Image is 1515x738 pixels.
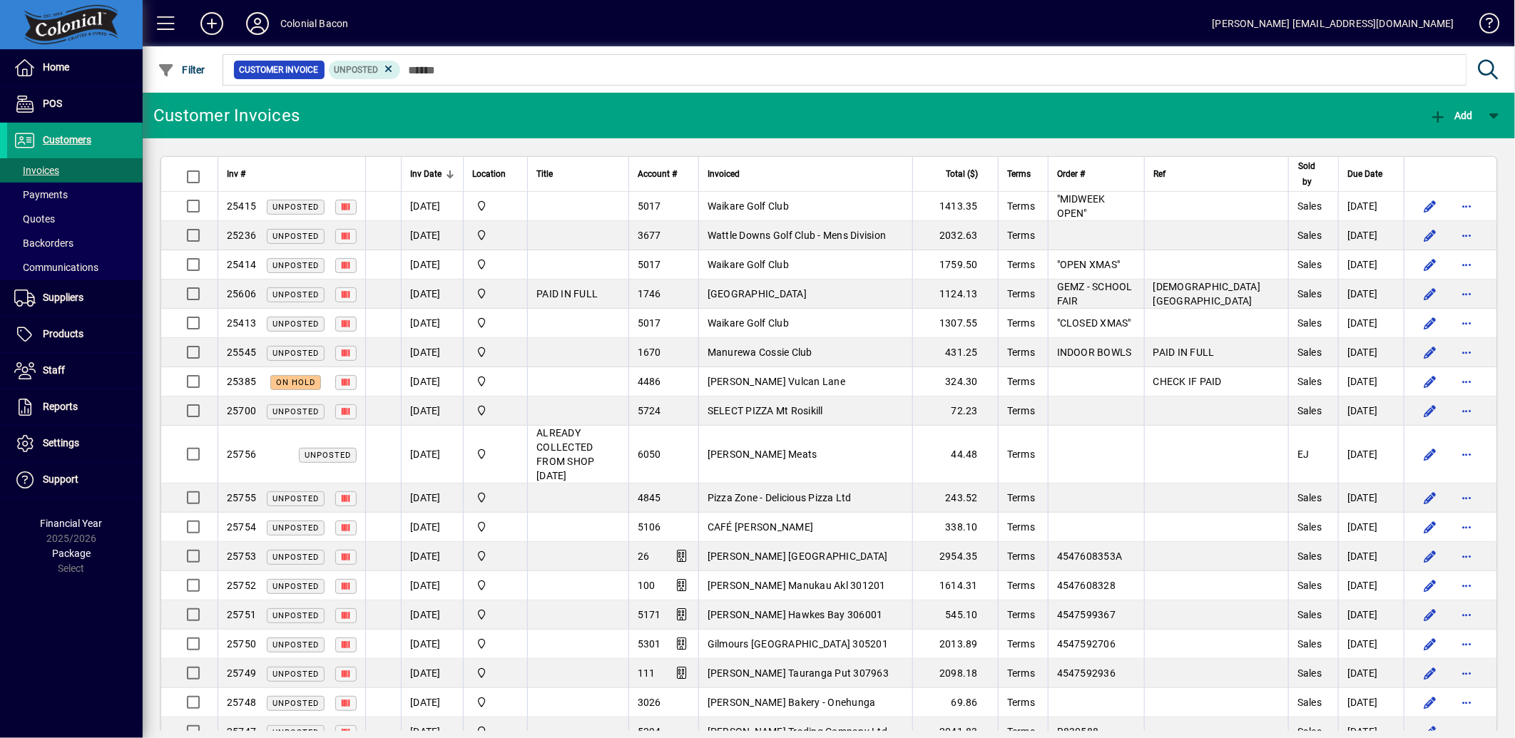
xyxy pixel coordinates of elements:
td: 324.30 [912,367,998,396]
button: Edit [1419,603,1442,626]
span: 25753 [227,550,256,562]
span: GEMZ - SCHOOL FAIR [1057,281,1133,307]
td: 338.10 [912,513,998,542]
td: [DATE] [401,688,463,717]
span: Waikare Golf Club [708,200,789,212]
div: Sold by [1297,158,1330,190]
td: [DATE] [1338,630,1404,659]
span: Sales [1297,638,1322,650]
td: [DATE] [1338,338,1404,367]
td: [DATE] [1338,483,1404,513]
span: Sales [1297,609,1322,620]
span: Colonial Bacon [472,286,519,302]
span: Sales [1297,667,1322,679]
div: Location [472,166,519,182]
button: Edit [1419,282,1442,305]
span: 6050 [638,449,661,460]
span: Terms [1007,405,1035,416]
span: Colonial Bacon [472,344,519,360]
span: Sales [1297,347,1322,358]
span: Suppliers [43,292,83,303]
span: Inv Date [410,166,442,182]
span: [PERSON_NAME] Tauranga Put 307963 [708,667,889,679]
div: Colonial Bacon [280,12,348,35]
span: Terms [1007,449,1035,460]
td: [DATE] [401,483,463,513]
span: 3026 [638,697,661,708]
span: Terms [1007,726,1035,737]
button: More options [1456,574,1479,597]
span: 25385 [227,376,256,387]
span: [PERSON_NAME] Hawkes Bay 306001 [708,609,883,620]
span: 25414 [227,259,256,270]
a: Knowledge Base [1469,3,1497,49]
span: Colonial Bacon [472,227,519,243]
span: 5017 [638,200,661,212]
span: Provida [472,490,519,506]
a: Invoices [7,158,143,183]
td: 2098.18 [912,659,998,688]
div: Order # [1057,166,1136,182]
span: Sales [1297,288,1322,299]
span: Wattle Downs Golf Club - Mens Division [708,230,887,241]
span: 5017 [638,259,661,270]
span: CAFÉ [PERSON_NAME] [708,521,814,533]
button: Edit [1419,545,1442,568]
span: Pizza Zone - Delicious Pizza Ltd [708,492,852,503]
span: 5106 [638,521,661,533]
span: Payments [14,189,68,200]
td: 2013.89 [912,630,998,659]
td: 2032.63 [912,221,998,250]
td: 1124.13 [912,280,998,309]
span: SELECT PIZZA Mt Rosikill [708,405,823,416]
span: 25750 [227,638,256,650]
a: Communications [7,255,143,280]
td: [DATE] [401,367,463,396]
td: [DATE] [1338,221,1404,250]
button: More options [1456,253,1479,276]
span: Provida [472,374,519,389]
button: Edit [1419,341,1442,364]
span: 1746 [638,288,661,299]
span: 5294 [638,726,661,737]
span: Ref [1153,166,1165,182]
td: [DATE] [1338,280,1404,309]
button: Edit [1419,662,1442,685]
span: [PERSON_NAME] Meats [708,449,817,460]
span: Reports [43,401,78,412]
div: [PERSON_NAME] [EMAIL_ADDRESS][DOMAIN_NAME] [1213,12,1454,35]
td: 1307.55 [912,309,998,338]
td: 243.52 [912,483,998,513]
td: [DATE] [401,600,463,630]
td: 44.48 [912,426,998,483]
a: Support [7,462,143,498]
td: 72.23 [912,396,998,426]
span: Terms [1007,697,1035,708]
button: More options [1456,370,1479,393]
span: Terms [1007,288,1035,299]
span: On hold [276,378,315,387]
span: Provida [472,607,519,622]
span: 25755 [227,492,256,503]
span: Unposted [335,65,379,75]
span: 4547592706 [1057,638,1116,650]
button: More options [1456,691,1479,714]
span: Unposted [272,728,319,737]
button: Profile [235,11,280,36]
div: Total ($) [922,166,991,182]
span: Unposted [272,290,319,299]
button: Add [1427,103,1476,128]
span: 3677 [638,230,661,241]
span: Unposted [272,261,319,270]
span: 25415 [227,200,256,212]
span: [DEMOGRAPHIC_DATA][GEOGRAPHIC_DATA] [1153,281,1261,307]
td: [DATE] [1338,250,1404,280]
span: Sales [1297,259,1322,270]
span: 5724 [638,405,661,416]
button: Edit [1419,443,1442,466]
button: More options [1456,224,1479,247]
span: Invoices [14,165,59,176]
span: Provida [472,519,519,535]
td: 1614.31 [912,571,998,600]
span: Title [536,166,553,182]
